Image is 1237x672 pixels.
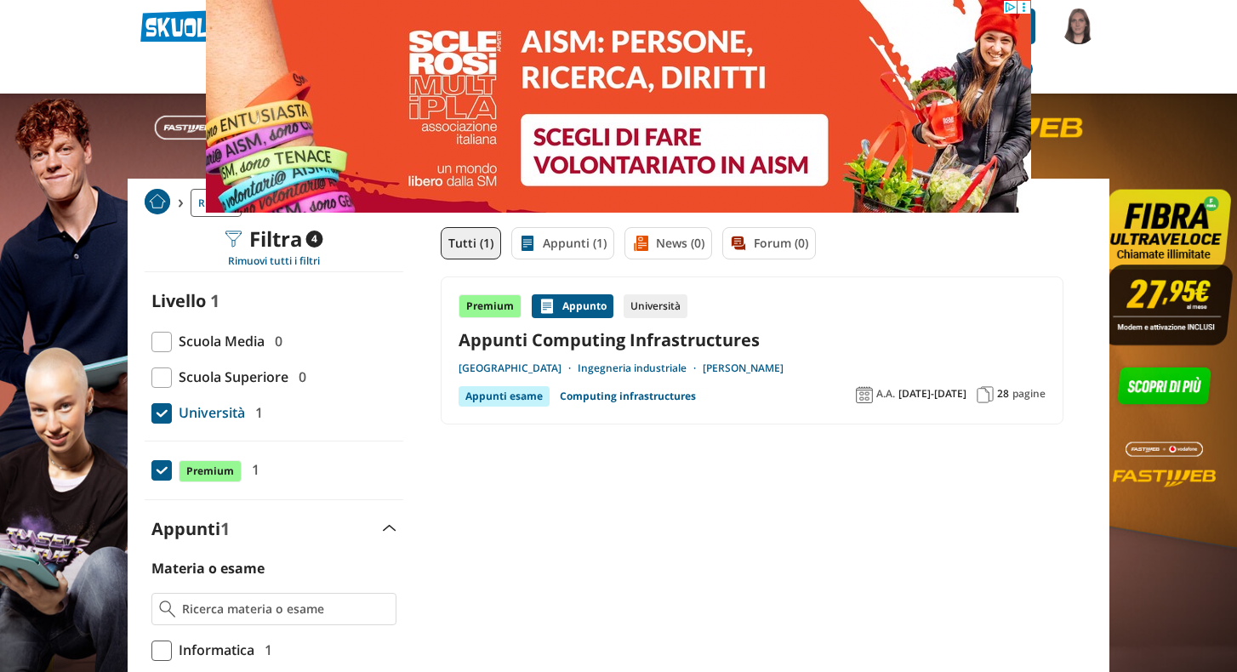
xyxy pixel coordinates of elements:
[624,294,687,318] div: Università
[578,362,703,375] a: Ingegneria industriale
[977,386,994,403] img: Pagine
[172,366,288,388] span: Scuola Superiore
[172,330,265,352] span: Scuola Media
[225,231,242,248] img: Filtra filtri mobile
[151,517,230,540] label: Appunti
[151,289,206,312] label: Livello
[191,189,242,217] a: Ricerca
[248,401,263,424] span: 1
[703,362,784,375] a: [PERSON_NAME]
[441,227,501,259] a: Tutti (1)
[306,231,323,248] span: 4
[459,386,550,407] div: Appunti esame
[151,559,265,578] label: Materia o esame
[258,639,272,661] span: 1
[1012,387,1046,401] span: pagine
[145,254,403,268] div: Rimuovi tutti i filtri
[511,227,614,259] a: Appunti (1)
[560,386,696,407] a: Computing infrastructures
[182,601,389,618] input: Ricerca materia o esame
[459,362,578,375] a: [GEOGRAPHIC_DATA]
[1061,9,1097,44] img: nicole_perrotta
[856,386,873,403] img: Anno accademico
[459,328,1046,351] a: Appunti Computing Infrastructures
[145,189,170,217] a: Home
[172,401,245,424] span: Università
[997,387,1009,401] span: 28
[210,289,219,312] span: 1
[172,639,254,661] span: Informatica
[225,227,323,251] div: Filtra
[292,366,306,388] span: 0
[220,517,230,540] span: 1
[159,601,175,618] img: Ricerca materia o esame
[876,387,895,401] span: A.A.
[383,525,396,532] img: Apri e chiudi sezione
[532,294,613,318] div: Appunto
[268,330,282,352] span: 0
[459,294,522,318] div: Premium
[898,387,966,401] span: [DATE]-[DATE]
[145,189,170,214] img: Home
[179,460,242,482] span: Premium
[519,235,536,252] img: Appunti filtro contenuto
[539,298,556,315] img: Appunti contenuto
[245,458,259,481] span: 1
